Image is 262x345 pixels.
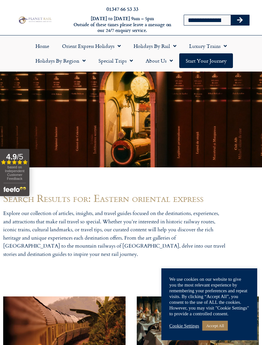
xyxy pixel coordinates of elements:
a: 01347 66 53 33 [106,5,138,12]
h1: Search Results for: Eastern oriental express [3,193,259,203]
a: Cookie Settings [169,323,199,329]
a: Accept All [202,321,228,331]
p: Explore our collection of articles, insights, and travel guides focused on the destinations, expe... [3,210,227,259]
a: Orient Express Holidays [56,39,127,53]
a: Home [29,39,56,53]
img: Planet Rail Train Holidays Logo [17,16,52,24]
a: Luxury Trains [183,39,233,53]
nav: Menu [3,39,259,68]
a: Holidays by Rail [127,39,183,53]
a: Holidays by Region [29,53,92,68]
div: We use cookies on our website to give you the most relevant experience by remembering your prefer... [169,276,249,317]
a: Special Trips [92,53,139,68]
h6: [DATE] to [DATE] 9am – 5pm Outside of these times please leave a message on our 24/7 enquiry serv... [72,16,173,34]
a: Start your Journey [179,53,233,68]
a: About Us [139,53,179,68]
button: Search [231,15,249,25]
